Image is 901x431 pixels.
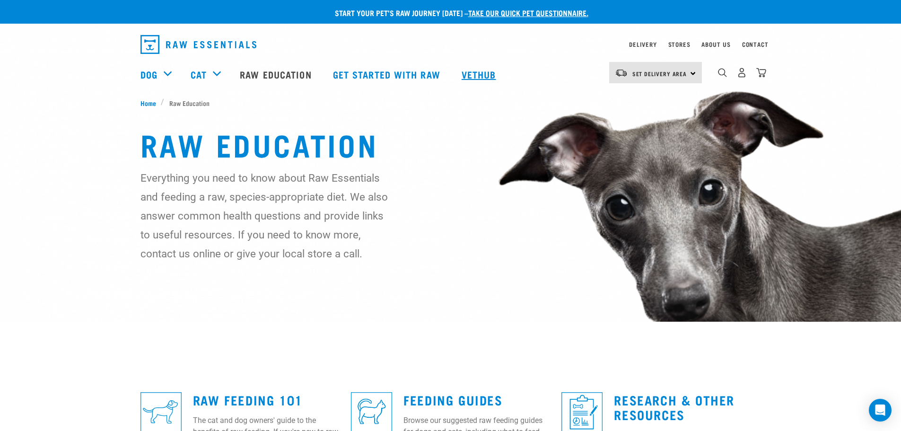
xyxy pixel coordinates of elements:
a: Vethub [452,55,508,93]
nav: dropdown navigation [133,31,769,58]
a: Research & Other Resources [614,396,735,418]
a: Raw Education [230,55,323,93]
img: user.png [737,68,747,78]
a: Cat [191,67,207,81]
img: van-moving.png [615,69,628,77]
a: Home [140,98,161,108]
a: Get started with Raw [324,55,452,93]
img: Raw Essentials Logo [140,35,256,54]
a: Raw Feeding 101 [193,396,303,403]
a: Delivery [629,43,656,46]
a: Dog [140,67,157,81]
a: About Us [701,43,730,46]
a: Stores [668,43,691,46]
a: Contact [742,43,769,46]
p: Everything you need to know about Raw Essentials and feeding a raw, species-appropriate diet. We ... [140,168,389,263]
div: Open Intercom Messenger [869,399,892,422]
img: home-icon-1@2x.png [718,68,727,77]
a: take our quick pet questionnaire. [468,10,588,15]
a: Feeding Guides [403,396,502,403]
span: Home [140,98,156,108]
span: Set Delivery Area [632,72,687,75]
h1: Raw Education [140,127,761,161]
img: home-icon@2x.png [756,68,766,78]
nav: breadcrumbs [140,98,761,108]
